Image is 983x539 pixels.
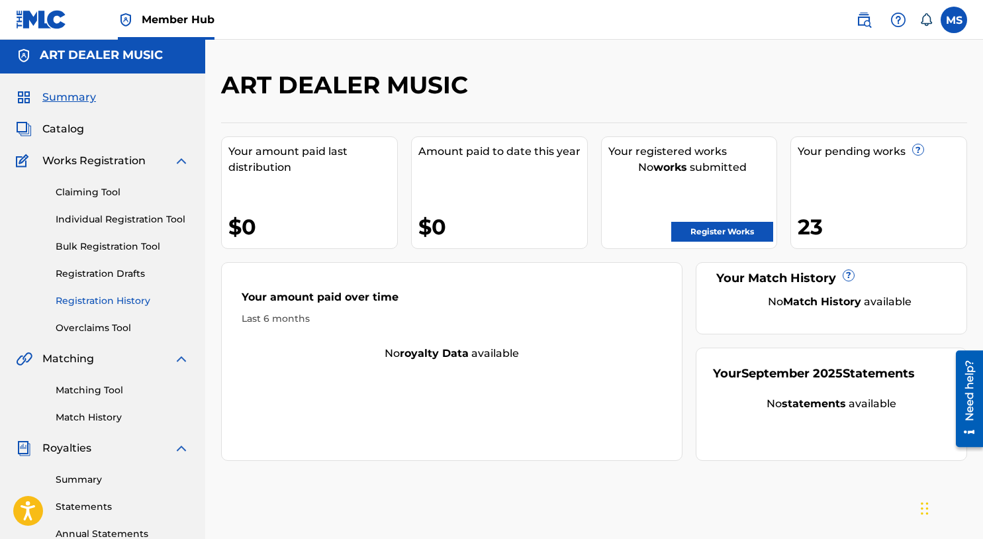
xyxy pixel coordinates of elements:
div: Drag [921,489,929,528]
h2: ART DEALER MUSIC [221,70,475,100]
div: Amount paid to date this year [418,144,587,160]
img: Catalog [16,121,32,137]
span: Summary [42,89,96,105]
a: Match History [56,411,189,424]
span: Catalog [42,121,84,137]
span: Royalties [42,440,91,456]
span: ? [913,144,923,155]
img: MLC Logo [16,10,67,29]
img: expand [173,351,189,367]
div: $0 [418,212,587,242]
img: Royalties [16,440,32,456]
a: Claiming Tool [56,185,189,199]
div: Your amount paid last distribution [228,144,397,175]
a: Overclaims Tool [56,321,189,335]
img: Top Rightsholder [118,12,134,28]
span: September 2025 [741,366,843,381]
a: Register Works [671,222,773,242]
div: Your pending works [798,144,966,160]
div: No submitted [608,160,777,175]
h5: ART DEALER MUSIC [40,48,163,63]
span: Member Hub [142,12,214,27]
img: Works Registration [16,153,33,169]
span: ? [843,270,854,281]
img: Matching [16,351,32,367]
div: Your amount paid over time [242,289,662,312]
div: No available [713,396,950,412]
img: Summary [16,89,32,105]
strong: Match History [783,295,861,308]
a: Bulk Registration Tool [56,240,189,254]
img: Accounts [16,48,32,64]
strong: statements [782,397,846,410]
div: No available [729,294,950,310]
div: 23 [798,212,966,242]
a: Registration History [56,294,189,308]
img: help [890,12,906,28]
strong: royalty data [400,347,469,360]
a: SummarySummary [16,89,96,105]
span: Works Registration [42,153,146,169]
div: Last 6 months [242,312,662,326]
div: User Menu [941,7,967,33]
img: search [856,12,872,28]
iframe: Chat Widget [917,475,983,539]
div: $0 [228,212,397,242]
div: No available [222,346,682,362]
div: Your Statements [713,365,915,383]
a: Registration Drafts [56,267,189,281]
span: Matching [42,351,94,367]
a: Individual Registration Tool [56,213,189,226]
div: Your Match History [713,269,950,287]
strong: works [653,161,687,173]
img: expand [173,440,189,456]
a: Statements [56,500,189,514]
div: Notifications [919,13,933,26]
div: Help [885,7,912,33]
iframe: Resource Center [946,346,983,452]
div: Your registered works [608,144,777,160]
img: expand [173,153,189,169]
a: CatalogCatalog [16,121,84,137]
a: Matching Tool [56,383,189,397]
a: Public Search [851,7,877,33]
a: Summary [56,473,189,487]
